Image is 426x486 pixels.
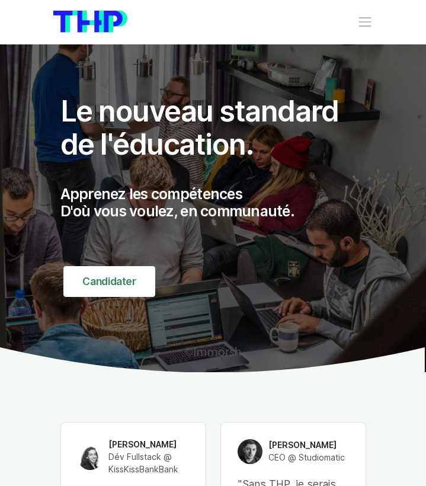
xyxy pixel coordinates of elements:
span: Dév Fullstack @ KissKissBankBank [108,452,178,474]
p: Apprenez les compétences D'où vous voulez, en communauté. [60,186,366,220]
span: CEO @ Studiomatic [268,453,345,462]
img: Claire [78,445,103,470]
a: Candidater [63,266,156,298]
h1: Le nouveau standard de l'éducation. [60,94,366,161]
h6: [PERSON_NAME] [268,440,345,451]
img: Anthony [238,439,262,464]
button: Toggle navigation [357,14,373,30]
h6: [PERSON_NAME] [108,439,189,450]
img: logo [53,11,127,33]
